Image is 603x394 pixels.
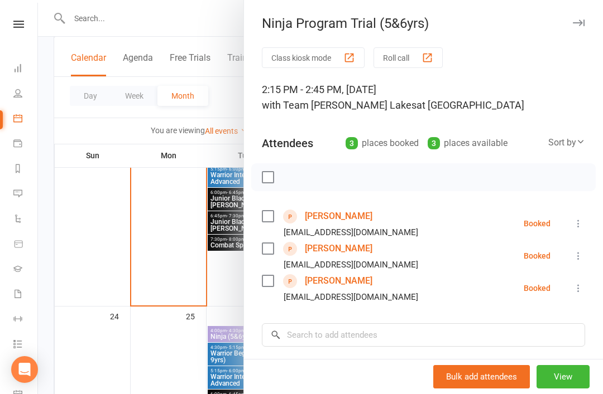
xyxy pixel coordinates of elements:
[417,99,524,111] span: at [GEOGRAPHIC_DATA]
[13,82,39,107] a: People
[524,284,551,292] div: Booked
[433,365,530,388] button: Bulk add attendees
[346,137,358,149] div: 3
[548,135,585,150] div: Sort by
[305,240,372,257] a: [PERSON_NAME]
[262,82,585,113] div: 2:15 PM - 2:45 PM, [DATE]
[13,232,39,257] a: Product Sales
[284,290,418,304] div: [EMAIL_ADDRESS][DOMAIN_NAME]
[13,107,39,132] a: Calendar
[428,137,440,149] div: 3
[13,57,39,82] a: Dashboard
[13,132,39,157] a: Payments
[428,135,508,151] div: places available
[346,135,419,151] div: places booked
[262,135,313,151] div: Attendees
[524,220,551,227] div: Booked
[537,365,590,388] button: View
[11,356,38,383] div: Open Intercom Messenger
[284,225,418,240] div: [EMAIL_ADDRESS][DOMAIN_NAME]
[374,47,443,68] button: Roll call
[262,323,585,347] input: Search to add attendees
[524,252,551,260] div: Booked
[305,272,372,290] a: [PERSON_NAME]
[244,16,603,31] div: Ninja Program Trial (5&6yrs)
[284,257,418,272] div: [EMAIL_ADDRESS][DOMAIN_NAME]
[13,157,39,182] a: Reports
[262,99,417,111] span: with Team [PERSON_NAME] Lakes
[262,47,365,68] button: Class kiosk mode
[305,207,372,225] a: [PERSON_NAME]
